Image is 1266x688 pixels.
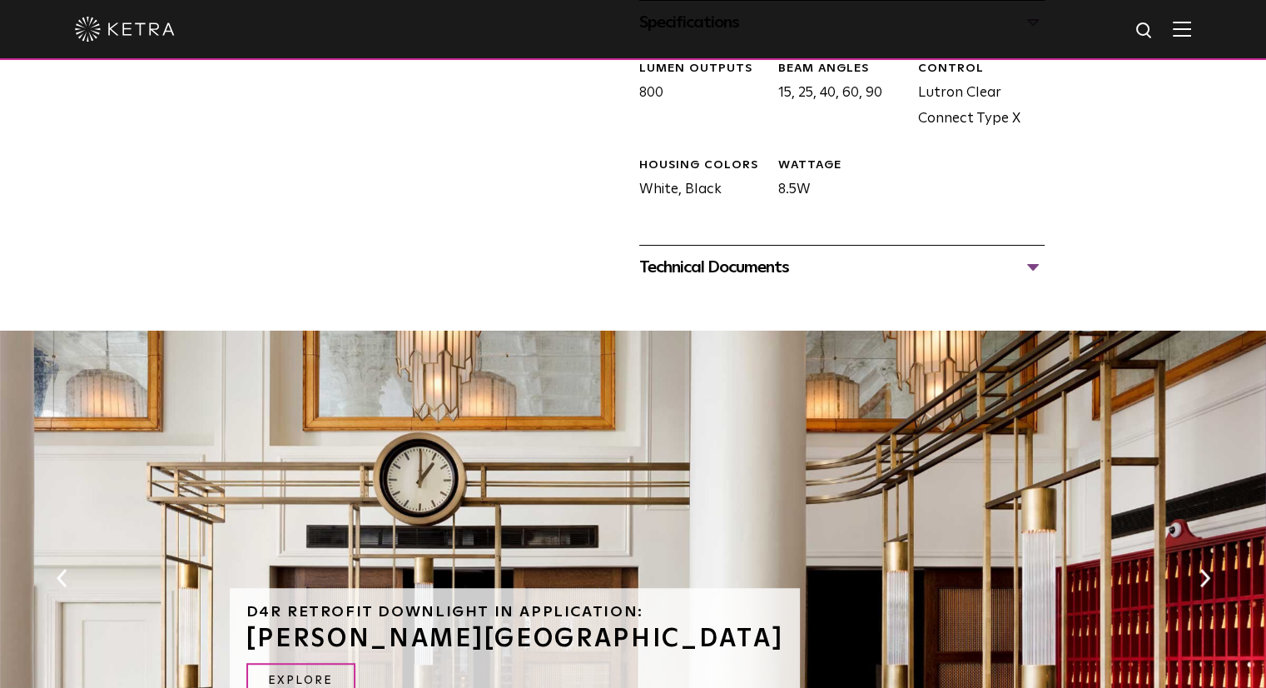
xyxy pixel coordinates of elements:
[627,157,766,203] div: White, Black
[639,61,766,77] div: LUMEN OUTPUTS
[246,605,784,620] h6: D4R Retrofit Downlight in Application:
[766,157,905,203] div: 8.5W
[246,626,784,651] h3: [PERSON_NAME][GEOGRAPHIC_DATA]
[1134,21,1155,42] img: search icon
[639,254,1045,281] div: Technical Documents
[917,61,1044,77] div: CONTROL
[778,61,905,77] div: Beam Angles
[1196,567,1213,589] button: Next
[627,61,766,132] div: 800
[905,61,1044,132] div: Lutron Clear Connect Type X
[1173,21,1191,37] img: Hamburger%20Nav.svg
[639,157,766,174] div: HOUSING COLORS
[75,17,175,42] img: ketra-logo-2019-white
[778,157,905,174] div: WATTAGE
[53,567,70,589] button: Previous
[766,61,905,132] div: 15, 25, 40, 60, 90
